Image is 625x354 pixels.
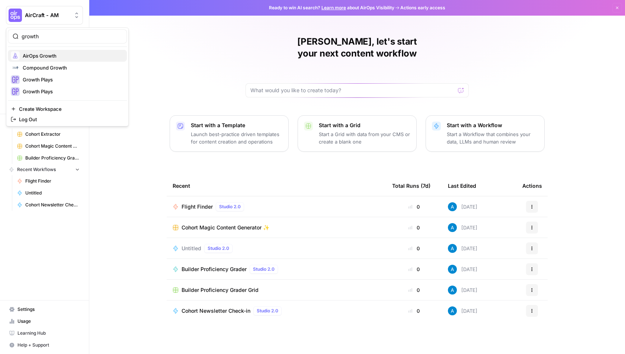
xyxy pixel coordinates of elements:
span: Ready to win AI search? about AirOps Visibility [269,4,394,11]
span: Recent Workflows [17,166,56,173]
span: Cohort Magic Content Generator ✨ [25,143,80,149]
p: Start a Grid with data from your CMS or create a blank one [319,131,410,145]
a: Usage [6,315,83,327]
img: Growth Plays Logo [11,75,20,84]
a: Settings [6,303,83,315]
a: Builder Proficiency GraderStudio 2.0 [173,265,380,274]
a: Cohort Newsletter Check-in [14,199,83,211]
div: 0 [392,224,436,231]
span: Growth Plays [23,76,121,83]
div: [DATE] [448,265,477,274]
span: Usage [17,318,80,325]
div: Last Edited [448,176,476,196]
button: Help + Support [6,339,83,351]
div: [DATE] [448,223,477,232]
img: o3cqybgnmipr355j8nz4zpq1mc6x [448,265,457,274]
a: Builder Proficiency Grader Grid [173,286,380,294]
span: AirCraft - AM [25,12,70,19]
button: Recent Workflows [6,164,83,175]
span: Cohort Newsletter Check-in [182,307,250,315]
p: Launch best-practice driven templates for content creation and operations [191,131,282,145]
a: Flight FinderStudio 2.0 [173,202,380,211]
a: Learn more [321,5,346,10]
span: Flight Finder [25,178,80,184]
img: Growth Plays Logo [11,87,20,96]
img: AirOps Growth Logo [11,51,20,60]
div: 0 [392,203,436,210]
div: Actions [522,176,542,196]
div: 0 [392,265,436,273]
div: Total Runs (7d) [392,176,430,196]
span: Learning Hub [17,330,80,337]
span: Create Workspace [19,105,121,113]
span: Studio 2.0 [257,308,278,314]
button: Start with a WorkflowStart a Workflow that combines your data, LLMs and human review [426,115,545,152]
div: Recent [173,176,380,196]
a: Builder Proficiency Grader Grid [14,152,83,164]
p: Start with a Workflow [447,122,538,129]
a: Cohort Newsletter Check-inStudio 2.0 [173,306,380,315]
div: 0 [392,286,436,294]
div: 0 [392,245,436,252]
a: Log Out [8,114,127,125]
a: Cohort Magic Content Generator ✨ [14,140,83,152]
img: o3cqybgnmipr355j8nz4zpq1mc6x [448,244,457,253]
img: o3cqybgnmipr355j8nz4zpq1mc6x [448,223,457,232]
div: [DATE] [448,202,477,211]
span: Flight Finder [182,203,213,210]
span: Builder Proficiency Grader [182,265,247,273]
input: Search Workspaces [22,33,122,40]
img: AirCraft - AM Logo [9,9,22,22]
span: Log Out [19,116,121,123]
a: UntitledStudio 2.0 [173,244,380,253]
span: Studio 2.0 [208,245,229,252]
input: What would you like to create today? [250,87,455,94]
div: [DATE] [448,286,477,295]
span: Untitled [25,190,80,196]
span: Studio 2.0 [253,266,275,273]
span: Studio 2.0 [219,203,241,210]
a: Untitled [14,187,83,199]
span: Settings [17,306,80,313]
span: Cohort Magic Content Generator ✨ [182,224,269,231]
span: Growth Plays [23,88,121,95]
img: o3cqybgnmipr355j8nz4zpq1mc6x [448,306,457,315]
span: Builder Proficiency Grader Grid [182,286,259,294]
button: Start with a GridStart a Grid with data from your CMS or create a blank one [298,115,417,152]
img: Compound Growth Logo [11,63,20,72]
img: o3cqybgnmipr355j8nz4zpq1mc6x [448,286,457,295]
span: Cohort Newsletter Check-in [25,202,80,208]
span: Builder Proficiency Grader Grid [25,155,80,161]
div: 0 [392,307,436,315]
a: Cohort Magic Content Generator ✨ [173,224,380,231]
p: Start with a Grid [319,122,410,129]
a: Create Workspace [8,104,127,114]
a: Cohort Extractor [14,128,83,140]
a: Learning Hub [6,327,83,339]
div: Workspace: AirCraft - AM [6,28,129,126]
div: [DATE] [448,306,477,315]
span: Compound Growth [23,64,121,71]
p: Start with a Template [191,122,282,129]
a: Flight Finder [14,175,83,187]
span: Cohort Extractor [25,131,80,138]
div: [DATE] [448,244,477,253]
span: AirOps Growth [23,52,121,59]
button: Start with a TemplateLaunch best-practice driven templates for content creation and operations [170,115,289,152]
p: Start a Workflow that combines your data, LLMs and human review [447,131,538,145]
h1: [PERSON_NAME], let's start your next content workflow [246,36,469,59]
img: o3cqybgnmipr355j8nz4zpq1mc6x [448,202,457,211]
button: Workspace: AirCraft - AM [6,6,83,25]
span: Help + Support [17,342,80,348]
span: Untitled [182,245,201,252]
span: Actions early access [400,4,445,11]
